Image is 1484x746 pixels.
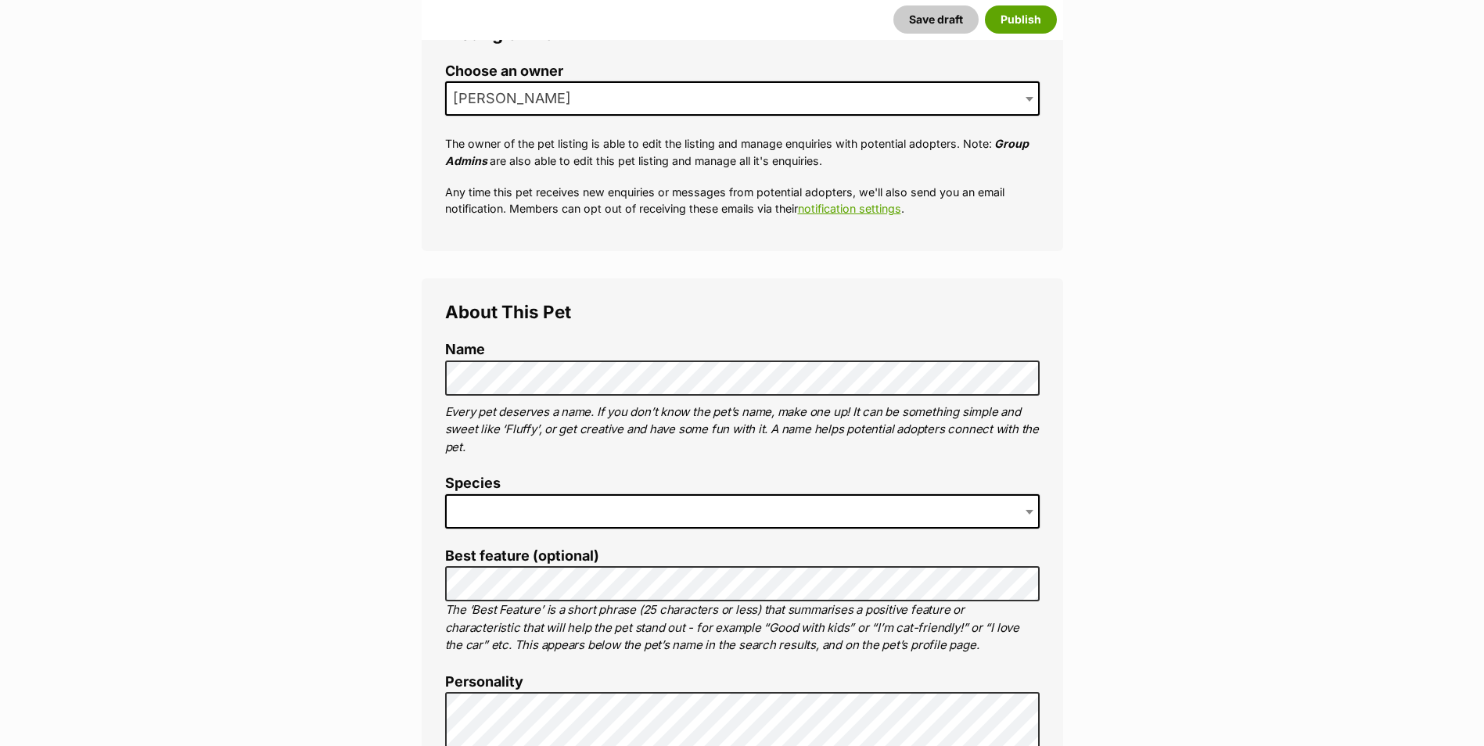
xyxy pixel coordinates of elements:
p: Any time this pet receives new enquiries or messages from potential adopters, we'll also send you... [445,184,1040,217]
label: Best feature (optional) [445,548,1040,565]
span: Sarah Rollan [445,81,1040,116]
a: notification settings [798,202,901,215]
button: Save draft [893,5,979,34]
span: About This Pet [445,301,571,322]
label: Choose an owner [445,63,1040,80]
span: Sarah Rollan [447,88,587,109]
p: The ‘Best Feature’ is a short phrase (25 characters or less) that summarises a positive feature o... [445,601,1040,655]
label: Species [445,475,1040,492]
p: Every pet deserves a name. If you don’t know the pet’s name, make one up! It can be something sim... [445,403,1040,457]
em: Group Admins [445,137,1029,167]
label: Name [445,342,1040,358]
button: Publish [985,5,1057,34]
label: Personality [445,674,1040,690]
p: The owner of the pet listing is able to edit the listing and manage enquiries with potential adop... [445,135,1040,169]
